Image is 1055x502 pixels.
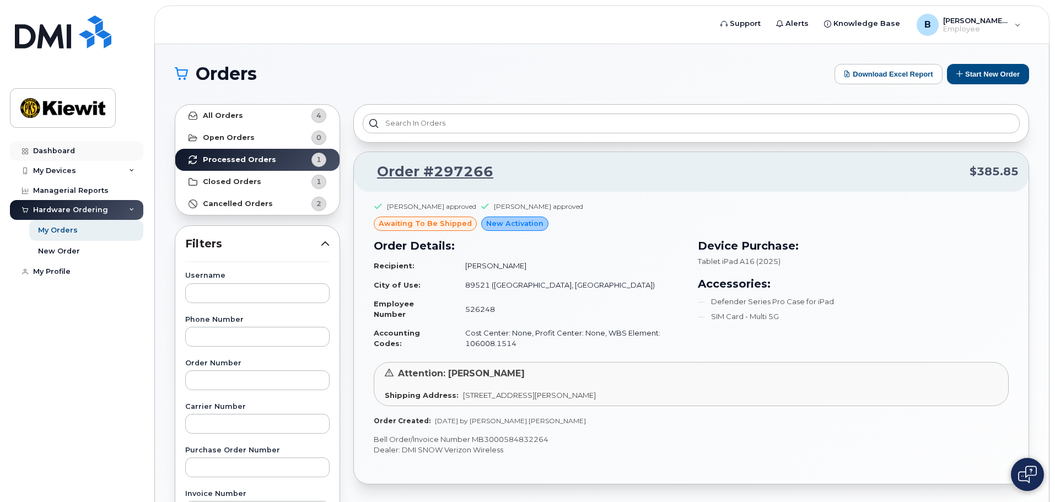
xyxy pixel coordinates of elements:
[455,276,685,295] td: 89521 ([GEOGRAPHIC_DATA], [GEOGRAPHIC_DATA])
[203,199,273,208] strong: Cancelled Orders
[203,111,243,120] strong: All Orders
[175,193,340,215] a: Cancelled Orders2
[185,360,330,367] label: Order Number
[374,261,415,270] strong: Recipient:
[698,257,781,266] span: Tablet iPad A16 (2025)
[203,155,276,164] strong: Processed Orders
[185,272,330,279] label: Username
[364,162,493,182] a: Order #297266
[316,176,321,187] span: 1
[455,256,685,276] td: [PERSON_NAME]
[203,177,261,186] strong: Closed Orders
[374,417,430,425] strong: Order Created:
[398,368,525,379] span: Attention: [PERSON_NAME]
[435,417,586,425] span: [DATE] by [PERSON_NAME].[PERSON_NAME]
[698,296,1009,307] li: Defender Series Pro Case for iPad
[374,299,414,319] strong: Employee Number
[374,237,685,254] h3: Order Details:
[175,127,340,149] a: Open Orders0
[463,391,596,400] span: [STREET_ADDRESS][PERSON_NAME]
[970,164,1019,180] span: $385.85
[185,490,330,498] label: Invoice Number
[175,149,340,171] a: Processed Orders1
[175,171,340,193] a: Closed Orders1
[374,445,1009,455] p: Dealer: DMI SNOW Verizon Wireless
[835,64,943,84] button: Download Excel Report
[185,447,330,454] label: Purchase Order Number
[316,198,321,209] span: 2
[947,64,1029,84] button: Start New Order
[698,311,1009,322] li: SIM Card - Multi 5G
[455,323,685,353] td: Cost Center: None, Profit Center: None, WBS Element: 106008.1514
[455,294,685,323] td: 526248
[203,133,255,142] strong: Open Orders
[385,391,459,400] strong: Shipping Address:
[698,276,1009,292] h3: Accessories:
[374,434,1009,445] p: Bell Order/Invoice Number MB3000584832264
[374,328,420,348] strong: Accounting Codes:
[494,202,583,211] div: [PERSON_NAME] approved
[379,218,472,229] span: awaiting to be shipped
[316,132,321,143] span: 0
[196,66,257,82] span: Orders
[374,280,421,289] strong: City of Use:
[363,114,1020,133] input: Search in orders
[698,237,1009,254] h3: Device Purchase:
[387,202,476,211] div: [PERSON_NAME] approved
[316,110,321,121] span: 4
[316,154,321,165] span: 1
[175,105,340,127] a: All Orders4
[185,236,321,252] span: Filters
[486,218,543,229] span: New Activation
[185,316,330,323] label: Phone Number
[185,403,330,411] label: Carrier Number
[1018,466,1037,483] img: Open chat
